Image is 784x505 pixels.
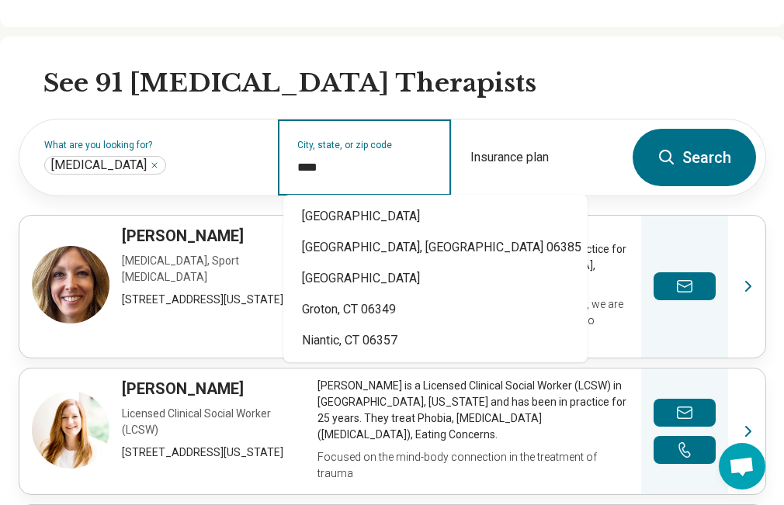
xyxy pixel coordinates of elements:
[44,156,166,175] div: Biofeedback
[283,201,588,232] div: [GEOGRAPHIC_DATA]
[150,161,159,170] button: Biofeedback
[283,325,588,356] div: Niantic, CT 06357
[654,436,716,464] button: Make a phone call
[44,140,259,150] label: What are you looking for?
[51,157,147,173] span: [MEDICAL_DATA]
[633,129,756,186] button: Search
[654,399,716,427] button: Send a message
[283,195,588,362] div: Suggestions
[283,263,588,294] div: [GEOGRAPHIC_DATA]
[283,232,588,263] div: [GEOGRAPHIC_DATA], [GEOGRAPHIC_DATA] 06385
[43,67,766,100] h2: See 91 [MEDICAL_DATA] Therapists
[654,272,716,300] button: Send a message
[719,443,765,489] div: Open chat
[283,294,588,325] div: Groton, CT 06349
